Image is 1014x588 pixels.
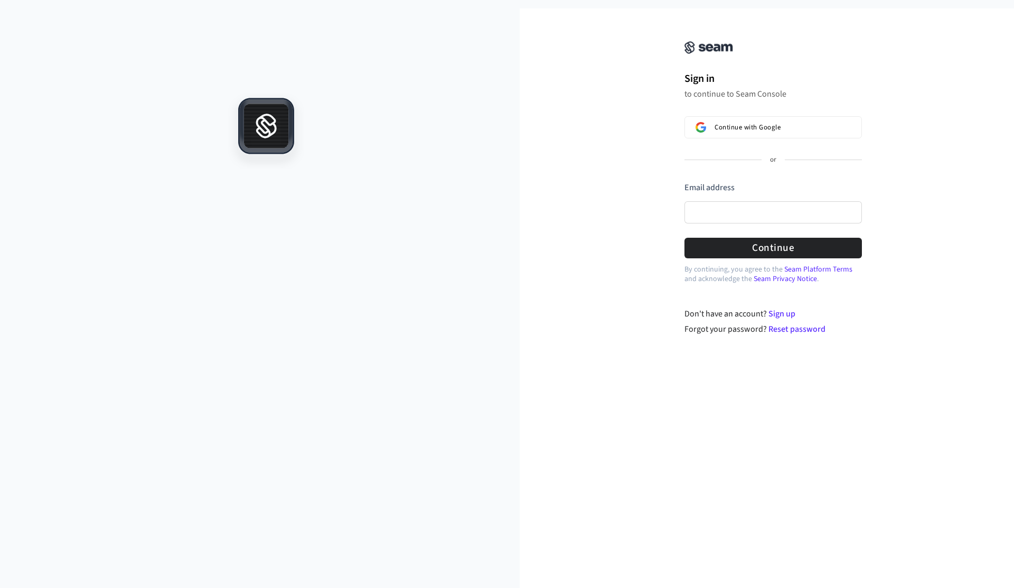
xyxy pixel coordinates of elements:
[784,264,852,275] a: Seam Platform Terms
[684,116,862,138] button: Sign in with GoogleContinue with Google
[684,182,735,193] label: Email address
[684,89,862,99] p: to continue to Seam Console
[684,238,862,258] button: Continue
[768,323,825,335] a: Reset password
[770,155,776,165] p: or
[696,122,706,133] img: Sign in with Google
[684,71,862,87] h1: Sign in
[684,307,862,320] div: Don't have an account?
[684,41,733,54] img: Seam Console
[715,123,781,132] span: Continue with Google
[754,274,817,284] a: Seam Privacy Notice
[684,323,862,335] div: Forgot your password?
[768,308,795,320] a: Sign up
[684,265,862,284] p: By continuing, you agree to the and acknowledge the .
